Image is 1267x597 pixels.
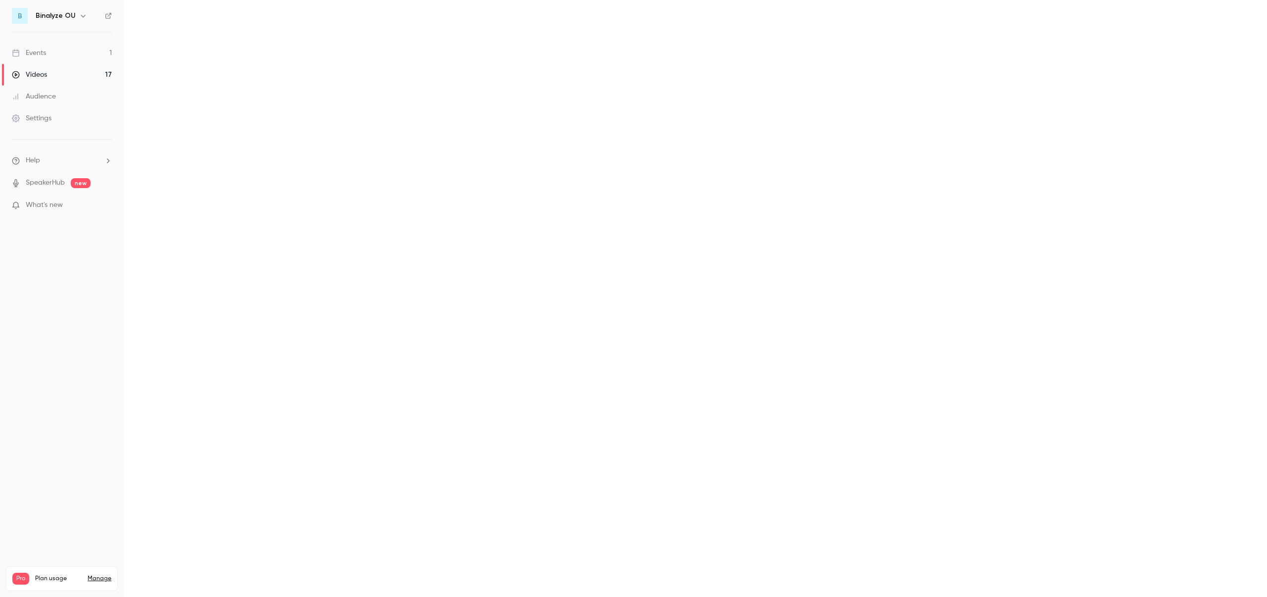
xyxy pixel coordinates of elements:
span: B [18,11,22,21]
span: Pro [12,573,29,585]
h6: Binalyze OU [36,11,75,21]
a: Manage [88,575,111,583]
iframe: Noticeable Trigger [100,201,112,210]
div: Videos [12,70,47,80]
span: Help [26,155,40,166]
div: Settings [12,113,51,123]
span: Plan usage [35,575,82,583]
a: SpeakerHub [26,178,65,188]
li: help-dropdown-opener [12,155,112,166]
span: new [71,178,91,188]
span: What's new [26,200,63,210]
div: Audience [12,92,56,101]
div: Events [12,48,46,58]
